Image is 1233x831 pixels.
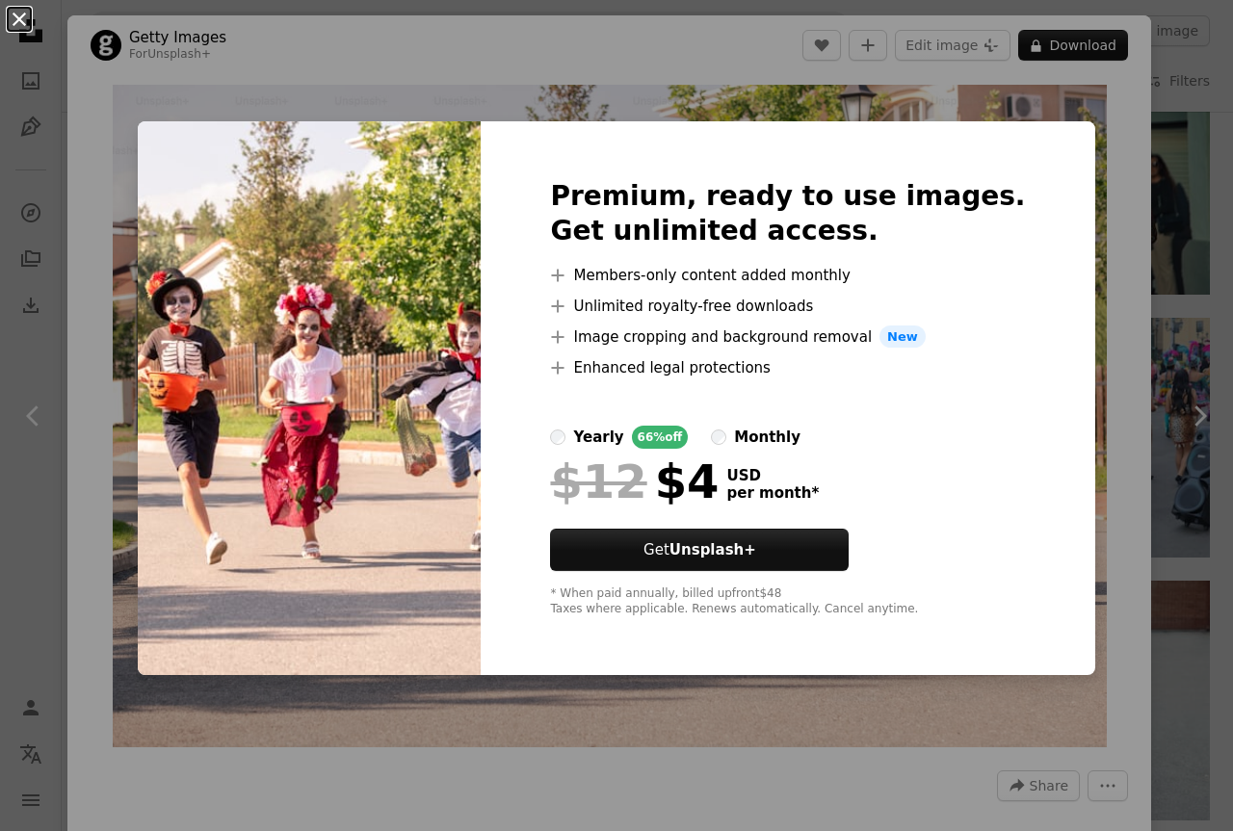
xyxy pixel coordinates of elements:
[550,295,1025,318] li: Unlimited royalty-free downloads
[573,426,623,449] div: yearly
[550,456,719,506] div: $4
[550,179,1025,248] h2: Premium, ready to use images. Get unlimited access.
[879,325,926,349] span: New
[550,586,1025,617] div: * When paid annually, billed upfront $48 Taxes where applicable. Renews automatically. Cancel any...
[632,426,689,449] div: 66% off
[726,484,819,502] span: per month *
[550,356,1025,379] li: Enhanced legal protections
[138,121,481,676] img: premium_photo-1683133492724-5e4684b4fafd
[550,456,646,506] span: $12
[734,426,800,449] div: monthly
[711,429,726,445] input: monthly
[726,467,819,484] span: USD
[550,325,1025,349] li: Image cropping and background removal
[550,429,565,445] input: yearly66%off
[669,541,756,558] strong: Unsplash+
[550,264,1025,287] li: Members-only content added monthly
[550,529,849,571] button: GetUnsplash+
